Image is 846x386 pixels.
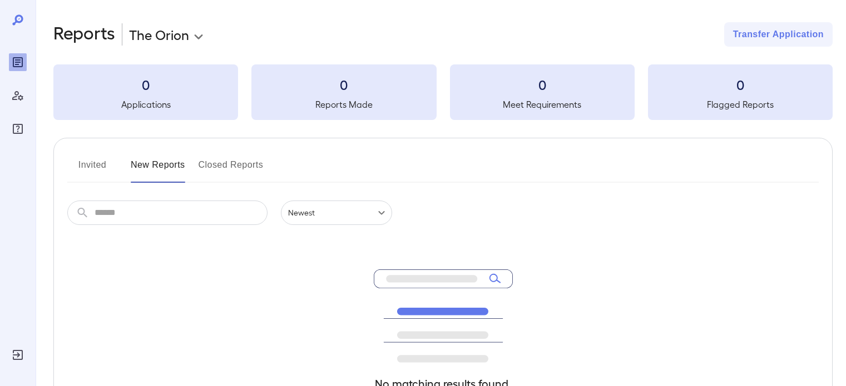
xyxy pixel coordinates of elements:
h3: 0 [53,76,238,93]
div: Manage Users [9,87,27,104]
h5: Flagged Reports [648,98,833,111]
h5: Applications [53,98,238,111]
div: Log Out [9,346,27,364]
div: Newest [281,200,392,225]
h3: 0 [450,76,635,93]
h5: Reports Made [251,98,436,111]
button: Closed Reports [199,156,264,183]
button: New Reports [131,156,185,183]
div: FAQ [9,120,27,138]
button: Transfer Application [724,22,833,47]
summary: 0Applications0Reports Made0Meet Requirements0Flagged Reports [53,64,833,120]
p: The Orion [129,26,189,43]
button: Invited [67,156,117,183]
h3: 0 [648,76,833,93]
h2: Reports [53,22,115,47]
div: Reports [9,53,27,71]
h3: 0 [251,76,436,93]
h5: Meet Requirements [450,98,635,111]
